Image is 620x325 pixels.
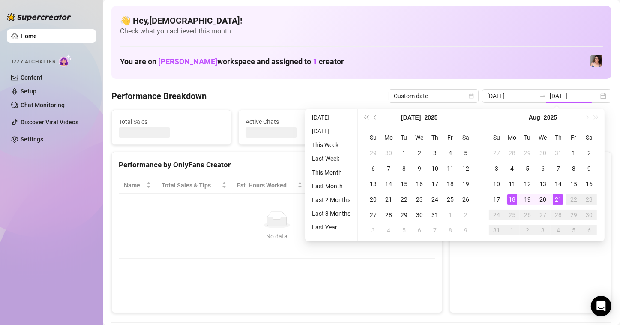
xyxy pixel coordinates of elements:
th: Chat Conversion [365,177,435,194]
span: Check what you achieved this month [120,27,603,36]
span: Total Sales [119,117,224,126]
span: [PERSON_NAME] [158,57,217,66]
img: Lauren [590,55,602,67]
span: 1 [313,57,317,66]
div: No data [127,232,427,241]
img: AI Chatter [59,54,72,67]
input: Start date [487,91,536,101]
a: Setup [21,88,36,95]
span: calendar [469,93,474,99]
div: Open Intercom Messenger [591,296,611,316]
span: to [539,93,546,99]
span: Custom date [394,90,473,102]
h4: Performance Breakdown [111,90,207,102]
div: Est. Hours Worked [237,181,296,190]
div: Performance by OnlyFans Creator [119,159,435,171]
th: Name [119,177,156,194]
th: Sales / Hour [308,177,365,194]
span: Name [124,181,144,190]
span: Active Chats [246,117,351,126]
span: Sales / Hour [313,181,353,190]
span: swap-right [539,93,546,99]
div: Sales by OnlyFans Creator [457,159,604,171]
input: End date [550,91,599,101]
h4: 👋 Hey, [DEMOGRAPHIC_DATA] ! [120,15,603,27]
a: Chat Monitoring [21,102,65,108]
span: Total Sales & Tips [162,181,220,190]
h1: You are on workspace and assigned to creator [120,57,344,66]
a: Settings [21,136,43,143]
a: Content [21,74,42,81]
span: Messages Sent [372,117,478,126]
a: Home [21,33,37,39]
img: logo-BBDzfeDw.svg [7,13,71,21]
a: Discover Viral Videos [21,119,78,126]
th: Total Sales & Tips [156,177,232,194]
span: Izzy AI Chatter [12,58,55,66]
span: Chat Conversion [370,181,423,190]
